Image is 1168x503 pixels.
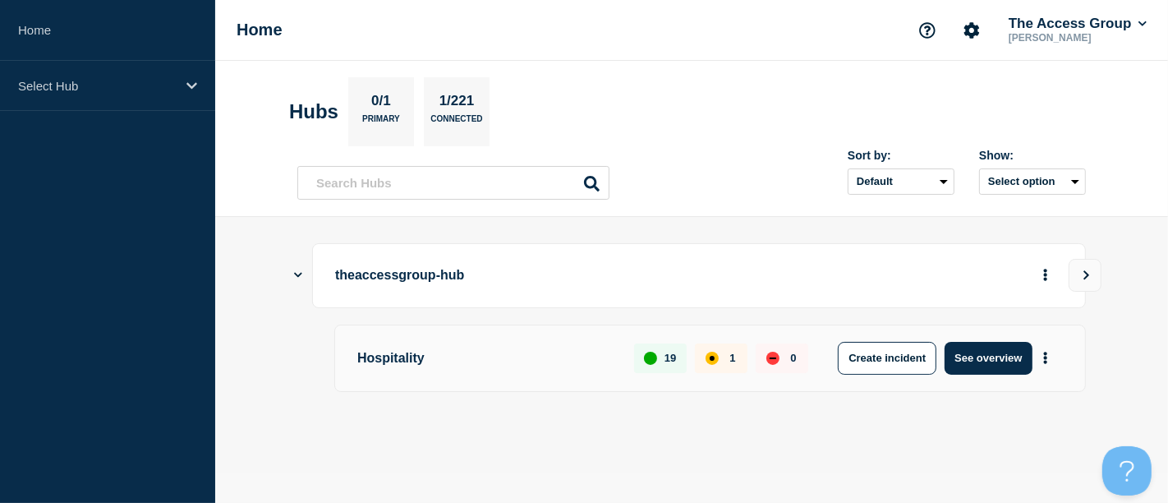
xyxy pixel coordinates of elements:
[357,342,615,375] p: Hospitality
[430,114,482,132] p: Connected
[1035,261,1056,291] button: More actions
[954,13,989,48] button: Account settings
[979,168,1086,195] button: Select option
[289,100,338,123] h2: Hubs
[18,79,176,93] p: Select Hub
[848,168,954,195] select: Sort by
[706,352,719,365] div: affected
[790,352,796,364] p: 0
[366,93,398,114] p: 0/1
[1102,446,1152,496] iframe: Help Scout Beacon - Open
[644,352,657,365] div: up
[1005,32,1150,44] p: [PERSON_NAME]
[1005,16,1150,32] button: The Access Group
[848,149,954,162] div: Sort by:
[838,342,936,375] button: Create incident
[979,149,1086,162] div: Show:
[237,21,283,39] h1: Home
[1035,343,1056,373] button: More actions
[910,13,945,48] button: Support
[766,352,779,365] div: down
[335,261,789,291] p: theaccessgroup-hub
[729,352,735,364] p: 1
[362,114,400,132] p: Primary
[945,342,1032,375] button: See overview
[664,352,676,364] p: 19
[1069,259,1101,292] button: View
[433,93,481,114] p: 1/221
[297,166,609,200] input: Search Hubs
[294,270,302,282] button: Show Connected Hubs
